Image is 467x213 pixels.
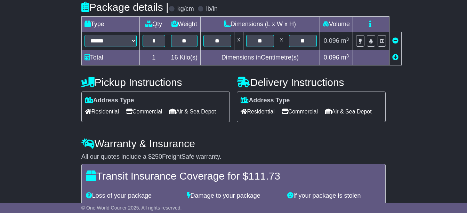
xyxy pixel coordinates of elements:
[282,106,318,117] span: Commercial
[177,5,194,13] label: kg/cm
[200,17,320,32] td: Dimensions (L x W x H)
[81,1,169,13] h4: Package details |
[152,153,162,160] span: 250
[81,50,139,65] td: Total
[392,54,398,61] a: Add new item
[81,138,386,149] h4: Warranty & Insurance
[392,37,398,44] a: Remove this item
[85,106,119,117] span: Residential
[241,106,274,117] span: Residential
[81,77,230,88] h4: Pickup Instructions
[237,77,386,88] h4: Delivery Instructions
[168,17,200,32] td: Weight
[241,97,290,104] label: Address Type
[171,54,178,61] span: 16
[82,192,183,200] div: Loss of your package
[341,54,349,61] span: m
[325,106,372,117] span: Air & Sea Depot
[139,50,168,65] td: 1
[200,50,320,65] td: Dimensions in Centimetre(s)
[85,97,134,104] label: Address Type
[341,37,349,44] span: m
[346,37,349,42] sup: 3
[346,53,349,58] sup: 3
[183,192,284,200] div: Damage to your package
[206,5,218,13] label: lb/in
[168,50,200,65] td: Kilo(s)
[324,54,339,61] span: 0.096
[284,192,385,200] div: If your package is stolen
[126,106,162,117] span: Commercial
[234,32,243,50] td: x
[248,170,280,182] span: 111.73
[169,106,216,117] span: Air & Sea Depot
[320,17,353,32] td: Volume
[81,17,139,32] td: Type
[139,17,168,32] td: Qty
[324,37,339,44] span: 0.096
[86,170,381,182] h4: Transit Insurance Coverage for $
[81,205,182,211] span: © One World Courier 2025. All rights reserved.
[277,32,286,50] td: x
[81,153,386,161] div: All our quotes include a $ FreightSafe warranty.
